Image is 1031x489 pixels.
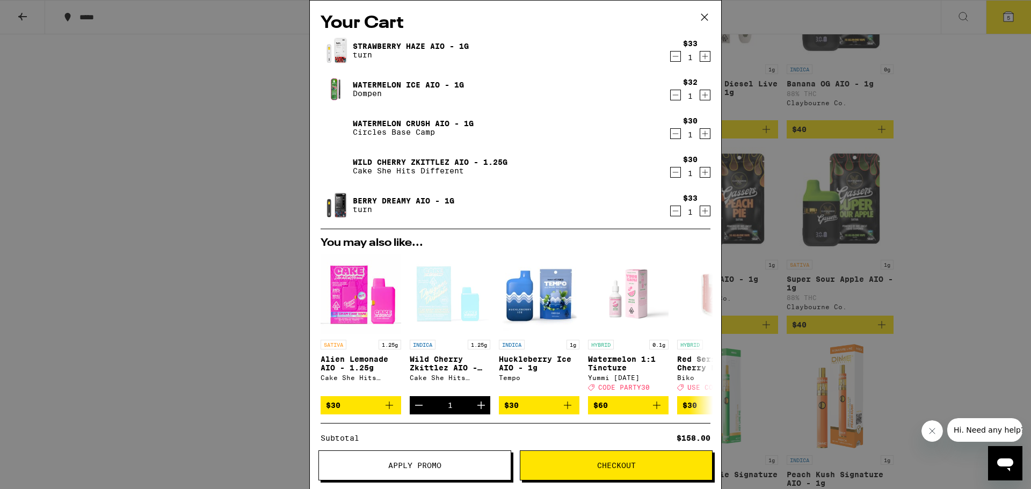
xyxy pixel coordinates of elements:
div: $30 [683,155,698,164]
img: Cake She Hits Different - Alien Lemonade AIO - 1.25g [321,254,401,334]
button: Add to bag [321,396,401,414]
iframe: Button to launch messaging window [988,446,1022,480]
img: Strawberry Haze AIO - 1g [321,35,351,65]
button: Increment [700,128,710,139]
button: Decrement [410,396,428,414]
div: Subtotal [321,434,367,442]
span: Hi. Need any help? [6,8,77,16]
p: Wild Cherry Zkittlez AIO - 1.25g [410,355,490,372]
button: Apply Promo [318,450,511,480]
p: turn [353,205,454,214]
iframe: Close message [921,420,943,442]
img: Berry Dreamy AIO - 1g [321,190,351,220]
button: Add to bag [499,396,579,414]
img: Watermelon Ice AIO - 1g [321,74,351,104]
div: $33 [683,39,698,48]
span: CODE PARTY30 [598,384,650,391]
button: Decrement [670,90,681,100]
img: Wild Cherry Zkittlez AIO - 1.25g [321,151,351,181]
p: Dompen [353,89,464,98]
div: Tempo [499,374,579,381]
button: Decrement [670,51,681,62]
button: Decrement [670,206,681,216]
button: Increment [700,206,710,216]
img: Yummi Karma - Watermelon 1:1 Tincture [588,254,669,334]
a: Open page for Watermelon 1:1 Tincture from Yummi Karma [588,254,669,396]
p: Huckleberry Ice AIO - 1g [499,355,579,372]
div: $30 [683,116,698,125]
div: Biko [677,374,758,381]
button: Increment [700,51,710,62]
a: Strawberry Haze AIO - 1g [353,42,469,50]
p: INDICA [410,340,435,349]
p: 0.1g [649,340,669,349]
a: Open page for Huckleberry Ice AIO - 1g from Tempo [499,254,579,396]
p: HYBRID [677,340,703,349]
div: 1 [683,169,698,178]
h2: You may also like... [321,238,710,249]
div: $33 [683,194,698,202]
a: Open page for Red Series: Cherry Fanta - 3.5g from Biko [677,254,758,396]
img: Watermelon Crush AIO - 1g [321,113,351,143]
span: $60 [593,401,608,410]
p: Alien Lemonade AIO - 1.25g [321,355,401,372]
p: Cake She Hits Different [353,166,507,175]
div: $32 [683,78,698,86]
button: Increment [700,167,710,178]
p: HYBRID [588,340,614,349]
div: Cake She Hits Different [410,374,490,381]
div: Yummi [DATE] [588,374,669,381]
span: $30 [326,401,340,410]
p: 1g [567,340,579,349]
p: 1.25g [379,340,401,349]
p: Watermelon 1:1 Tincture [588,355,669,372]
p: INDICA [499,340,525,349]
img: Tempo - Huckleberry Ice AIO - 1g [499,254,579,334]
a: Watermelon Ice AIO - 1g [353,81,464,89]
p: turn [353,50,469,59]
p: Red Series: Cherry Fanta - 3.5g [677,355,758,372]
a: Wild Cherry Zkittlez AIO - 1.25g [353,158,507,166]
div: 1 [683,130,698,139]
a: Watermelon Crush AIO - 1g [353,119,474,128]
span: $30 [683,401,697,410]
button: Decrement [670,167,681,178]
button: Decrement [670,128,681,139]
a: Open page for Wild Cherry Zkittlez AIO - 1.25g from Cake She Hits Different [410,254,490,396]
p: 1.25g [468,340,490,349]
iframe: Message from company [947,418,1022,442]
button: Increment [700,90,710,100]
span: Apply Promo [388,462,441,469]
span: Checkout [597,462,636,469]
button: Checkout [520,450,713,480]
span: USE CODE 35OFF [687,384,747,391]
span: $30 [504,401,519,410]
button: Increment [472,396,490,414]
div: 1 [683,53,698,62]
p: Circles Base Camp [353,128,474,136]
div: Cake She Hits Different [321,374,401,381]
button: Add to bag [677,396,758,414]
h2: Your Cart [321,11,710,35]
a: Open page for Alien Lemonade AIO - 1.25g from Cake She Hits Different [321,254,401,396]
button: Add to bag [588,396,669,414]
div: 1 [683,208,698,216]
a: Berry Dreamy AIO - 1g [353,196,454,205]
div: 1 [683,92,698,100]
div: 1 [448,401,453,410]
img: Biko - Red Series: Cherry Fanta - 3.5g [677,254,758,334]
div: $158.00 [677,434,710,442]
